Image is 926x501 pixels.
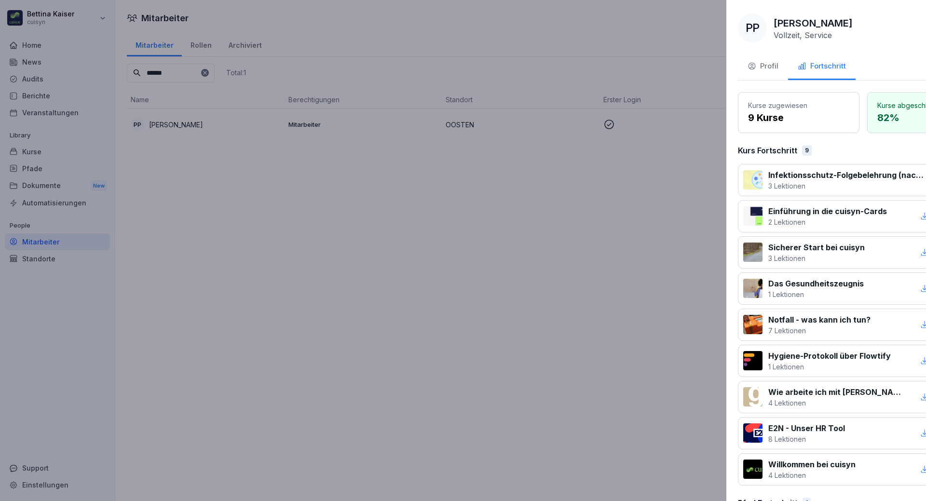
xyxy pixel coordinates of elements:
[768,181,925,191] p: 3 Lektionen
[768,470,856,480] p: 4 Lektionen
[768,242,865,253] p: Sicherer Start bei cuisyn
[768,289,864,299] p: 1 Lektionen
[768,386,907,398] p: Wie arbeite ich mit [PERSON_NAME]?
[748,100,849,110] p: Kurse zugewiesen
[798,61,846,72] div: Fortschritt
[738,54,788,80] button: Profil
[768,314,871,325] p: Notfall - was kann ich tun?
[774,30,832,40] p: Vollzeit, Service
[768,398,907,408] p: 4 Lektionen
[748,61,778,72] div: Profil
[768,434,845,444] p: 8 Lektionen
[768,325,871,336] p: 7 Lektionen
[738,14,767,42] div: PP
[768,350,891,362] p: Hygiene-Protokoll über Flowtify
[738,145,797,156] p: Kurs Fortschritt
[768,422,845,434] p: E2N - Unser HR Tool
[774,16,853,30] p: [PERSON_NAME]
[768,253,865,263] p: 3 Lektionen
[768,278,864,289] p: Das Gesundheitszeugnis
[768,217,887,227] p: 2 Lektionen
[748,110,849,125] p: 9 Kurse
[768,459,856,470] p: Willkommen bei cuisyn
[768,169,925,181] p: Infektionsschutz-Folgebelehrung (nach §43 IfSG)
[802,145,812,156] div: 9
[788,54,856,80] button: Fortschritt
[768,205,887,217] p: Einführung in die cuisyn-Cards
[768,362,891,372] p: 1 Lektionen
